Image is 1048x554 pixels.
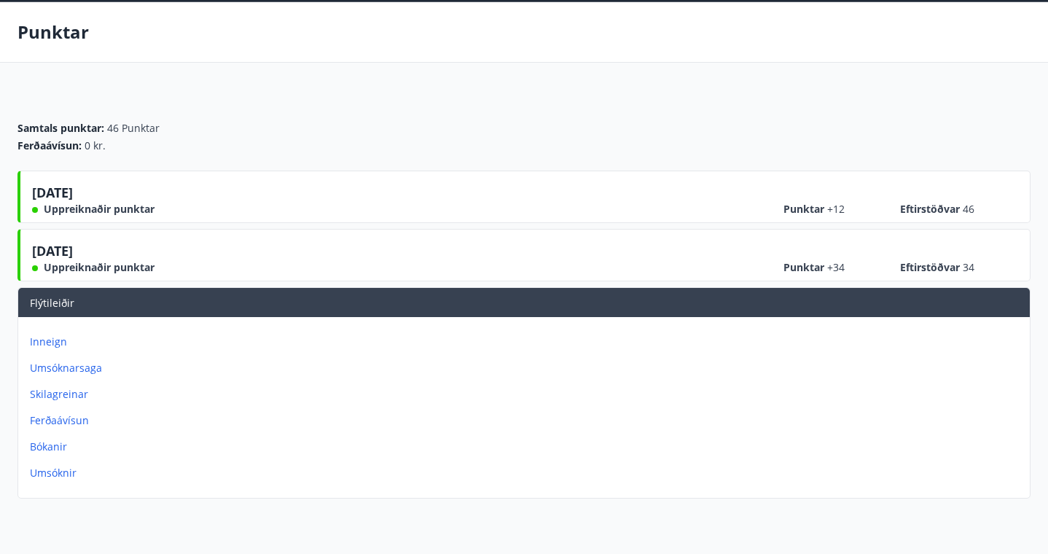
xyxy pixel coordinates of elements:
span: [DATE] [32,184,73,207]
span: Eftirstöðvar [900,202,974,216]
span: Punktar [783,260,856,275]
p: Umsóknir [30,466,1024,480]
span: [DATE] [32,242,73,265]
p: Punktar [17,20,89,44]
p: Inneign [30,335,1024,349]
p: Umsóknarsaga [30,361,1024,375]
p: Bókanir [30,440,1024,454]
span: 0 kr. [85,138,106,153]
span: Ferðaávísun : [17,138,82,153]
span: Punktar [783,202,856,216]
span: +12 [827,202,845,216]
span: 34 [963,260,974,274]
span: +34 [827,260,845,274]
span: Flýtileiðir [30,296,74,310]
span: 46 [963,202,974,216]
span: Samtals punktar : [17,121,104,136]
span: Uppreiknaðir punktar [44,260,155,275]
span: Eftirstöðvar [900,260,974,275]
p: Skilagreinar [30,387,1024,402]
span: Uppreiknaðir punktar [44,202,155,216]
span: 46 Punktar [107,121,160,136]
p: Ferðaávísun [30,413,1024,428]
